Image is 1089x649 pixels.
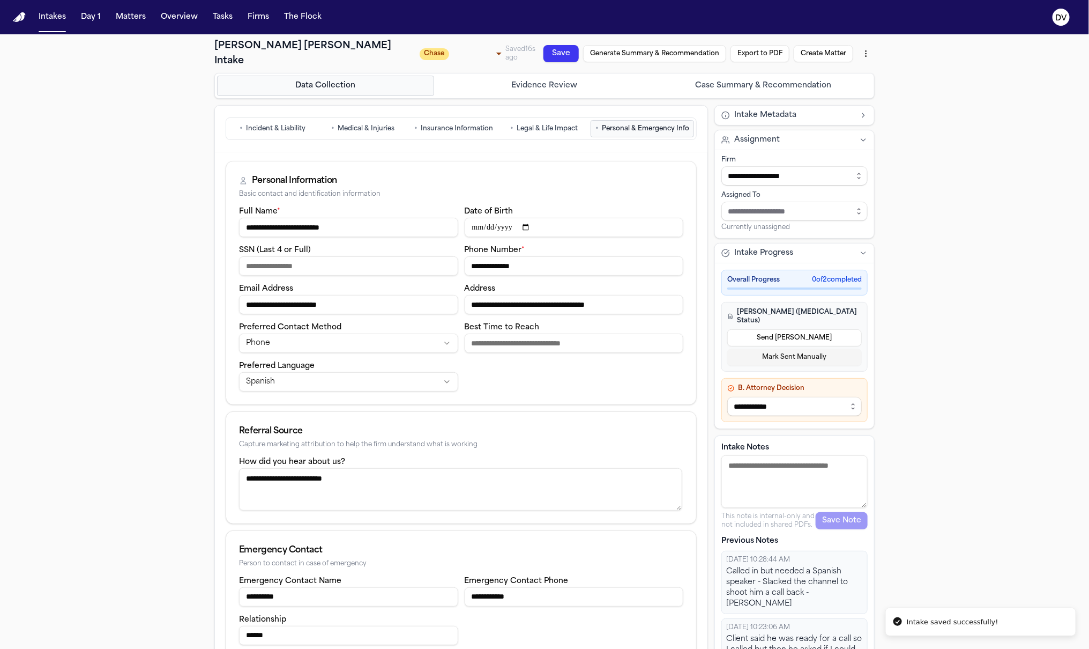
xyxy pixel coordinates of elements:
button: Tasks [208,8,237,27]
button: Matters [111,8,150,27]
input: Phone number [465,256,684,276]
label: Best Time to Reach [465,323,540,331]
img: Finch Logo [13,12,26,23]
span: Intake Metadata [734,110,796,121]
p: Previous Notes [721,536,868,547]
a: Home [13,12,26,23]
span: Chase [420,48,449,60]
div: Person to contact in case of emergency [239,560,683,568]
button: Go to Insurance Information [409,120,498,137]
input: SSN [239,256,458,276]
input: Select firm [721,166,868,186]
label: Emergency Contact Phone [465,577,569,585]
span: Legal & Life Impact [517,124,578,133]
button: Go to Legal & Life Impact [500,120,588,137]
span: Currently unassigned [721,223,790,232]
button: Create Matter [794,45,853,62]
button: Export to PDF [730,45,789,62]
h1: [PERSON_NAME] [PERSON_NAME] Intake [214,39,413,69]
p: This note is internal-only and not included in shared PDFs. [721,512,816,529]
button: Send [PERSON_NAME] [727,329,862,346]
button: Intake Metadata [715,106,874,125]
nav: Intake steps [217,76,872,96]
button: Mark Sent Manually [727,349,862,366]
label: Email Address [239,285,293,293]
div: Assigned To [721,191,868,200]
span: Insurance Information [421,124,493,133]
button: Intakes [34,8,70,27]
label: Emergency Contact Name [239,577,341,585]
div: Referral Source [239,425,683,438]
div: Firm [721,156,868,164]
input: Address [465,295,684,314]
button: More actions [857,44,875,63]
label: Address [465,285,496,293]
span: Medical & Injuries [338,124,395,133]
button: Day 1 [77,8,105,27]
div: Called in but needed a Spanish speaker - Slacked the channel to shoot him a call back - [PERSON_N... [726,566,863,609]
div: Capture marketing attribution to help the firm understand what is working [239,441,683,449]
div: Emergency Contact [239,544,683,557]
div: [DATE] 10:28:44 AM [726,556,863,564]
div: [DATE] 10:23:06 AM [726,623,863,632]
label: How did you hear about us? [239,458,345,466]
span: Overall Progress [727,276,780,284]
button: Go to Personal & Emergency Info [591,120,694,137]
div: Intake saved successfully! [907,617,998,628]
span: Intake Progress [734,248,793,259]
label: Relationship [239,616,286,624]
label: Preferred Contact Method [239,323,341,331]
h4: B. Attorney Decision [727,384,862,393]
span: • [332,123,335,134]
label: Date of Birth [465,208,513,216]
button: Generate Summary & Recommendation [583,45,726,62]
button: Go to Data Collection step [217,76,434,96]
div: Personal Information [252,174,337,187]
input: Assign to staff member [721,202,868,221]
span: • [511,123,514,134]
span: Saved 16s ago [505,46,535,61]
button: Overview [156,8,202,27]
input: Emergency contact phone [465,587,684,607]
input: Full name [239,218,458,237]
button: Go to Evidence Review step [436,76,653,96]
input: Best time to reach [465,334,684,353]
span: • [595,123,599,134]
span: • [240,123,243,134]
textarea: Intake notes [721,455,868,508]
button: Save [543,45,579,62]
label: Phone Number [465,246,525,254]
button: The Flock [280,8,326,27]
div: Basic contact and identification information [239,190,683,198]
button: Assignment [715,130,874,150]
input: Email address [239,295,458,314]
input: Date of birth [465,218,684,237]
label: SSN (Last 4 or Full) [239,246,311,254]
button: Go to Medical & Injuries [319,120,407,137]
div: Update intake status [420,46,505,61]
button: Firms [243,8,273,27]
span: • [414,123,417,134]
button: Intake Progress [715,244,874,263]
label: Preferred Language [239,362,315,370]
h4: [PERSON_NAME] ([MEDICAL_DATA] Status) [727,308,862,325]
button: Go to Case Summary & Recommendation step [655,76,872,96]
span: Incident & Liability [246,124,305,133]
span: 0 of 2 completed [812,276,862,284]
label: Full Name [239,208,280,216]
span: Assignment [734,135,780,145]
input: Emergency contact relationship [239,626,458,645]
label: Intake Notes [721,442,868,453]
button: Go to Incident & Liability [228,120,317,137]
span: Personal & Emergency Info [602,124,689,133]
input: Emergency contact name [239,587,458,607]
